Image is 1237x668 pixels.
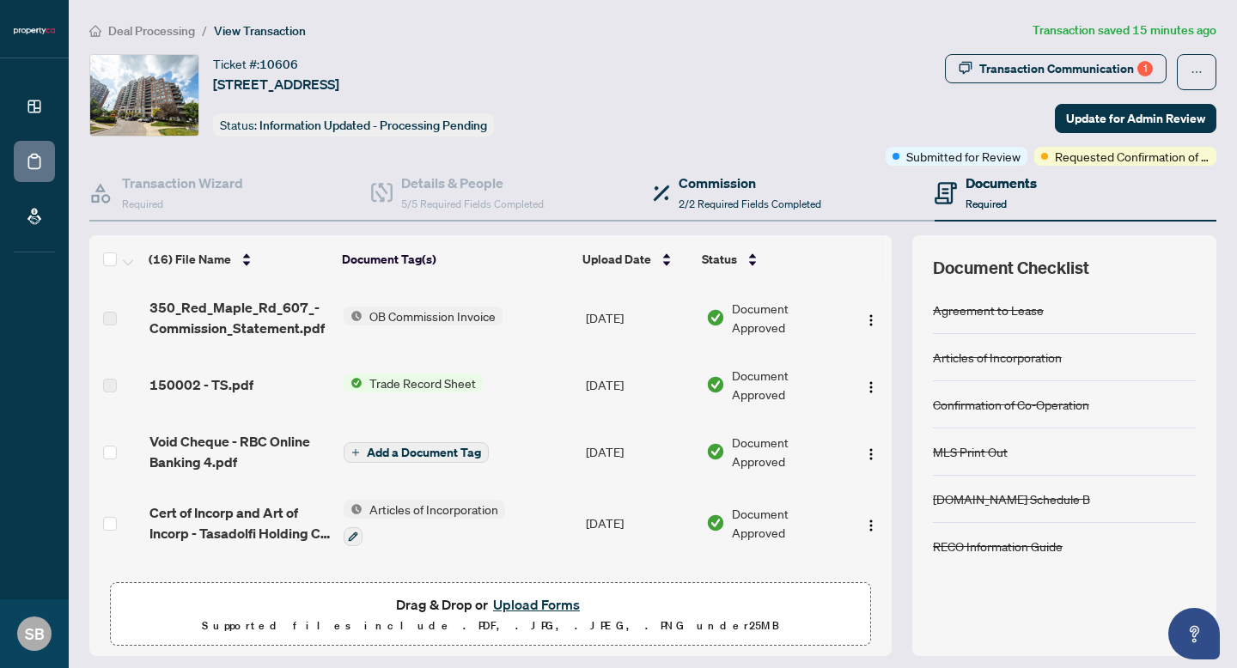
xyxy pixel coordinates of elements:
div: Ticket #: [213,54,298,74]
span: Update for Admin Review [1066,105,1205,132]
span: Document Approved [732,504,843,542]
button: Status IconOB Commission Invoice [344,307,503,325]
td: [DATE] [579,352,699,417]
img: Document Status [706,375,725,394]
span: Status [702,250,737,269]
span: Deal Processing [108,23,195,39]
h4: Documents [966,173,1037,193]
div: 1 [1137,61,1153,76]
span: Document Approved [732,433,843,471]
button: Logo [857,304,885,331]
h4: Commission [679,173,821,193]
span: 2/2 Required Fields Completed [679,197,821,210]
button: Status IconTrade Record Sheet [344,373,483,392]
button: Transaction Communication1 [945,54,1167,83]
span: 350_Red_Maple_Rd_607_-Commission_Statement.pdf [149,297,330,338]
span: Document Checklist [933,256,1089,280]
td: [DATE] [579,417,699,486]
span: Add a Document Tag [367,446,481,458]
button: Status IconArticles of Incorporation [344,500,505,546]
button: Logo [857,509,885,537]
img: Status Icon [344,373,363,392]
span: 150002 - TS.pdf [149,374,253,395]
span: SB [25,622,45,646]
img: Status Icon [344,500,363,519]
p: Supported files include .PDF, .JPG, .JPEG, .PNG under 25 MB [121,616,860,636]
div: Transaction Communication [979,55,1153,82]
span: 5/5 Required Fields Completed [401,197,544,210]
span: Document Approved [732,366,843,404]
button: Add a Document Tag [344,441,489,464]
th: (16) File Name [142,235,335,283]
span: plus [351,448,360,457]
img: logo [14,26,55,36]
div: Articles of Incorporation [933,348,1062,367]
div: MLS Print Out [933,442,1008,461]
img: Document Status [706,308,725,327]
span: Information Updated - Processing Pending [259,118,487,133]
span: Drag & Drop or [396,593,585,616]
div: [DOMAIN_NAME] Schedule B [933,489,1090,508]
span: Trade Record Sheet [363,373,483,392]
span: View Transaction [214,23,306,39]
button: Open asap [1168,608,1220,659]
span: OB Commission Invoice [363,307,503,325]
span: Upload Date [582,250,651,269]
img: Document Status [706,513,725,532]
td: [DATE] [579,283,699,352]
span: home [89,25,101,37]
span: Drag & Drop orUpload FormsSupported files include .PDF, .JPG, .JPEG, .PNG under25MB [111,583,870,647]
img: Logo [864,380,878,394]
td: [DATE] [579,486,699,560]
span: 10606 [259,57,298,72]
div: Confirmation of Co-Operation [933,395,1089,414]
td: [DATE] [579,560,699,629]
span: Required [966,197,1007,210]
div: RECO Information Guide [933,537,1063,556]
span: Submitted for Review [906,147,1021,166]
th: Document Tag(s) [335,235,576,283]
button: Add a Document Tag [344,442,489,463]
span: Cert of Incorp and Art of Incorp - Tasadolfi Holding Co Inc.pdf [149,502,330,544]
th: Upload Date [576,235,695,283]
th: Status [695,235,844,283]
span: Document Approved [732,299,843,337]
h4: Transaction Wizard [122,173,243,193]
div: Agreement to Lease [933,301,1044,319]
img: Document Status [706,442,725,461]
img: Status Icon [344,307,363,325]
button: Logo [857,438,885,465]
span: (16) File Name [149,250,231,269]
span: [STREET_ADDRESS] - BTV Letter.pdf [149,574,330,615]
article: Transaction saved 15 minutes ago [1033,21,1216,40]
img: Logo [864,519,878,532]
span: Articles of Incorporation [363,500,505,519]
h4: Details & People [401,173,544,193]
img: Logo [864,313,878,327]
img: Logo [864,447,878,461]
span: Void Cheque - RBC Online Banking 4.pdf [149,431,330,472]
img: IMG-N12253160_1.jpg [90,55,198,136]
div: Status: [213,113,494,137]
span: ellipsis [1191,66,1203,78]
span: [STREET_ADDRESS] [213,74,339,94]
button: Update for Admin Review [1055,104,1216,133]
span: Required [122,197,163,210]
span: Requested Confirmation of Closing [1055,147,1210,166]
button: Logo [857,371,885,398]
button: Upload Forms [488,593,585,616]
li: / [202,21,207,40]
